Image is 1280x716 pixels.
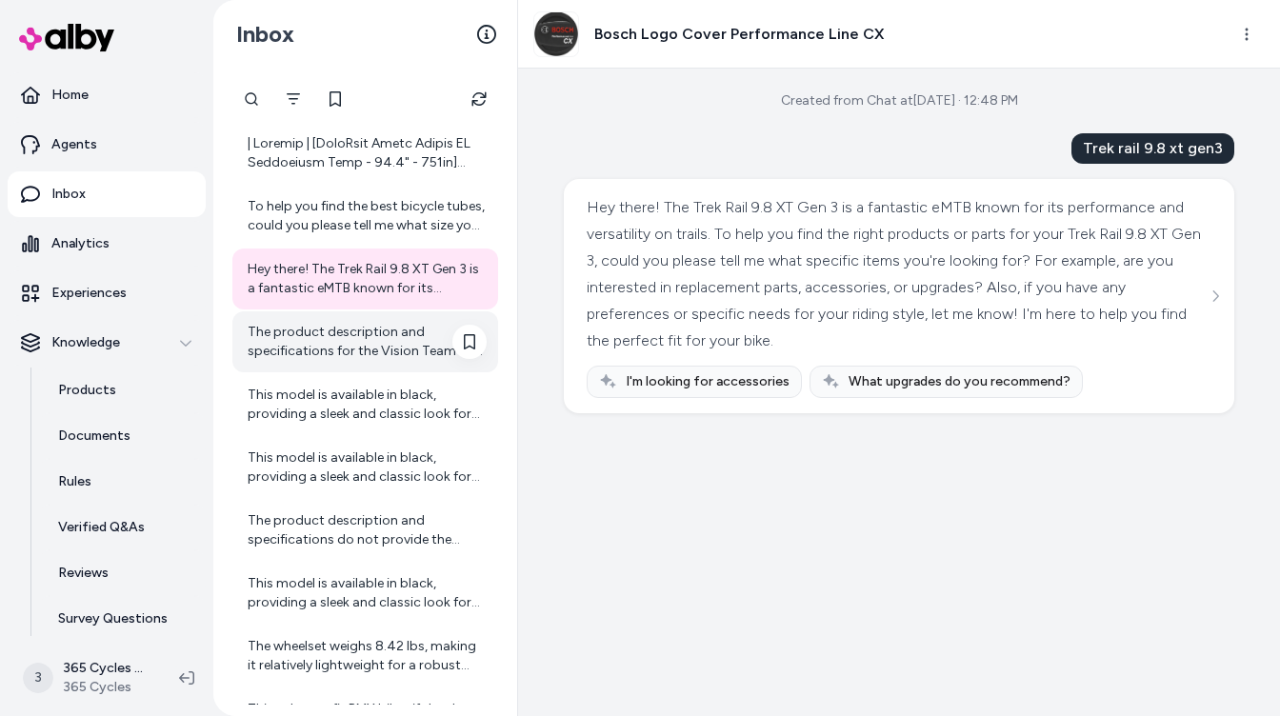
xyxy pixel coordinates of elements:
[248,134,487,172] div: | Loremip | [DoloRsit Ametc Adipis EL Seddoeiusm Temp - 94.4" - 751in](utlab://990etdolo.mag/aliq...
[63,659,149,678] p: 365 Cycles Shopify
[534,12,578,56] img: EP1182.jpg
[248,448,487,487] div: This model is available in black, providing a sleek and classic look for your bike.
[39,413,206,459] a: Documents
[8,171,206,217] a: Inbox
[248,260,487,298] div: Hey there! The Trek Rail 9.8 XT Gen 3 is a fantastic eMTB known for its performance and versatili...
[51,284,127,303] p: Experiences
[8,122,206,168] a: Agents
[51,86,89,105] p: Home
[232,437,498,498] a: This model is available in black, providing a sleek and classic look for your bike.
[58,564,109,583] p: Reviews
[460,80,498,118] button: Refresh
[248,323,487,361] div: The product description and specifications for the Vision Team 35 Alloy Wheelset 700c QRx100/130m...
[58,518,145,537] p: Verified Q&As
[248,574,487,612] div: This model is available in black, providing a sleek and classic look for your bike.
[232,563,498,624] a: This model is available in black, providing a sleek and classic look for your bike.
[51,234,110,253] p: Analytics
[8,270,206,316] a: Experiences
[248,511,487,549] div: The product description and specifications do not provide the exact weight of the SRAM Paceline D...
[232,186,498,247] a: To help you find the best bicycle tubes, could you please tell me what size your bike wheels are?...
[51,185,86,204] p: Inbox
[8,72,206,118] a: Home
[58,381,116,400] p: Products
[274,80,312,118] button: Filter
[236,20,294,49] h2: Inbox
[248,386,487,424] div: This model is available in black, providing a sleek and classic look for your bike.
[248,637,487,675] div: The wheelset weighs 8.42 lbs, making it relatively lightweight for a robust alloy wheel. This wei...
[232,249,498,309] a: Hey there! The Trek Rail 9.8 XT Gen 3 is a fantastic eMTB known for its performance and versatili...
[1071,133,1234,164] div: Trek rail 9.8 xt gen3
[232,626,498,686] a: The wheelset weighs 8.42 lbs, making it relatively lightweight for a robust alloy wheel. This wei...
[8,320,206,366] button: Knowledge
[23,663,53,693] span: 3
[232,123,498,184] a: | Loremip | [DoloRsit Ametc Adipis EL Seddoeiusm Temp - 94.4" - 751in](utlab://990etdolo.mag/aliq...
[232,374,498,435] a: This model is available in black, providing a sleek and classic look for your bike.
[58,609,168,628] p: Survey Questions
[594,23,884,46] h3: Bosch Logo Cover Performance Line CX
[232,500,498,561] a: The product description and specifications do not provide the exact weight of the SRAM Paceline D...
[232,311,498,372] a: The product description and specifications for the Vision Team 35 Alloy Wheelset 700c QRx100/130m...
[63,678,149,697] span: 365 Cycles
[39,459,206,505] a: Rules
[248,197,487,235] div: To help you find the best bicycle tubes, could you please tell me what size your bike wheels are?...
[58,472,91,491] p: Rules
[11,647,164,708] button: 3365 Cycles Shopify365 Cycles
[1204,285,1227,308] button: See more
[39,505,206,550] a: Verified Q&As
[39,596,206,642] a: Survey Questions
[626,372,790,391] span: I'm looking for accessories
[19,24,114,51] img: alby Logo
[58,427,130,446] p: Documents
[781,91,1018,110] div: Created from Chat at [DATE] · 12:48 PM
[51,333,120,352] p: Knowledge
[39,550,206,596] a: Reviews
[849,372,1070,391] span: What upgrades do you recommend?
[8,221,206,267] a: Analytics
[587,194,1211,354] div: Hey there! The Trek Rail 9.8 XT Gen 3 is a fantastic eMTB known for its performance and versatili...
[39,368,206,413] a: Products
[51,135,97,154] p: Agents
